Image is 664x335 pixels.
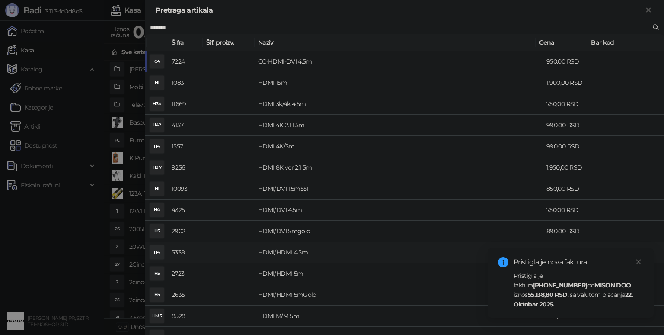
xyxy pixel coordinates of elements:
td: 11669 [168,93,203,115]
td: HDMI/HDMI 5m [255,263,543,284]
td: 750,00 RSD [543,200,595,221]
div: H5 [150,224,164,238]
td: 10093 [168,178,203,200]
div: HM5 [150,309,164,323]
th: Naziv [255,34,536,51]
td: HDMI/DVI 5mgold [255,221,543,242]
td: 750,00 RSD [543,93,595,115]
th: Bar kod [587,34,657,51]
td: 4325 [168,200,203,221]
span: info-circle [498,257,508,267]
div: Pristigla je faktura od , iznos , sa valutom plaćanja [514,271,643,309]
td: 690,00 RSD [543,242,595,263]
td: 9256 [168,157,203,178]
th: Cena [536,34,587,51]
div: Pretraga artikala [156,5,643,16]
td: 7224 [168,51,203,72]
td: HDMI 3k/4k 4.5m [255,93,543,115]
td: HDMI 8K ver 2.1 5m [255,157,543,178]
td: 2723 [168,263,203,284]
strong: 55.138,80 RSD [528,291,568,299]
td: HDMI/HDMI 5mGold [255,284,543,306]
td: 4157 [168,115,203,136]
td: 890,00 RSD [543,221,595,242]
td: 990,00 RSD [543,136,595,157]
div: H1 [150,182,164,196]
td: CC-HDMI-DVI 4.5m [255,51,543,72]
td: 950,00 RSD [543,51,595,72]
strong: MISON DOO [594,281,631,289]
strong: [PHONE_NUMBER] [533,281,587,289]
td: HDMI 4K 2.1 1,5m [255,115,543,136]
th: Šif. proizv. [203,34,255,51]
td: 2635 [168,284,203,306]
button: Zatvori [643,5,654,16]
th: Šifra [168,34,203,51]
td: HDMI/DVI 4.5m [255,200,543,221]
td: HDMI/HDMI 4.5m [255,242,543,263]
div: H42 [150,118,164,132]
div: H4 [150,203,164,217]
td: HDMI/DVI 1.5m551 [255,178,543,200]
td: 850,00 RSD [543,178,595,200]
div: Pristigla je nova faktura [514,257,643,267]
td: 5338 [168,242,203,263]
td: 1.950,00 RSD [543,157,595,178]
div: H1 [150,76,164,90]
div: H4 [150,139,164,153]
div: C4 [150,55,164,68]
td: HDMI 15m [255,72,543,93]
div: H34 [150,97,164,111]
td: HDMI M/M 5m [255,306,543,327]
div: H4 [150,245,164,259]
div: H5 [150,267,164,280]
div: H5 [150,288,164,302]
span: close [635,259,642,265]
a: Close [634,257,643,267]
div: H8V [150,161,164,174]
td: 1083 [168,72,203,93]
td: 1.900,00 RSD [543,72,595,93]
td: HDMI 4K/5m [255,136,543,157]
td: 8528 [168,306,203,327]
td: 1557 [168,136,203,157]
td: 2902 [168,221,203,242]
td: 990,00 RSD [543,115,595,136]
